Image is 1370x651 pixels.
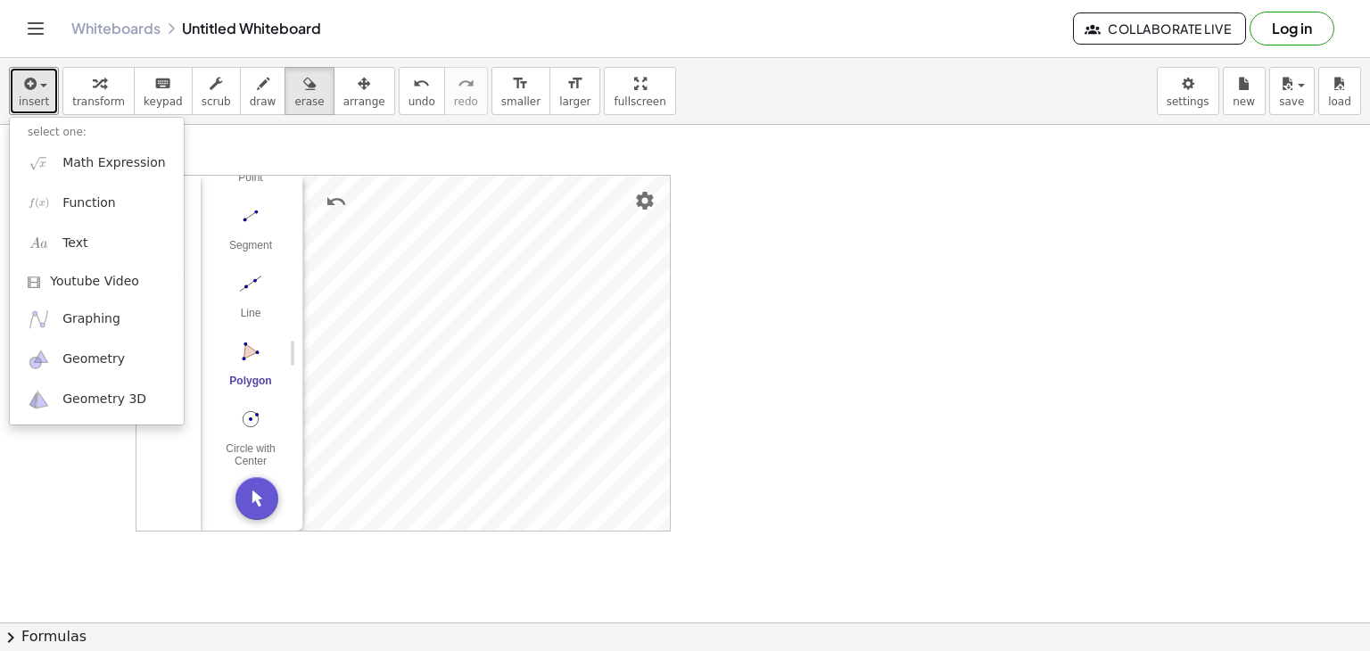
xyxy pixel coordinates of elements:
a: Function [10,183,184,223]
a: Whiteboards [71,20,161,37]
button: format_sizesmaller [491,67,550,115]
span: insert [19,95,49,108]
span: smaller [501,95,541,108]
i: format_size [512,73,529,95]
img: f_x.png [28,192,50,214]
span: scrub [202,95,231,108]
button: Collaborate Live [1073,12,1246,45]
span: Text [62,235,87,252]
img: ggb-geometry.svg [28,349,50,371]
button: keyboardkeypad [134,67,193,115]
button: fullscreen [604,67,675,115]
span: larger [559,95,590,108]
span: Graphing [62,310,120,328]
button: transform [62,67,135,115]
button: arrange [334,67,395,115]
a: Youtube Video [10,264,184,300]
button: settings [1157,67,1219,115]
span: Geometry 3D [62,391,146,408]
i: undo [413,73,430,95]
button: new [1223,67,1266,115]
span: new [1233,95,1255,108]
span: keypad [144,95,183,108]
button: insert [9,67,59,115]
a: Geometry 3D [10,380,184,420]
span: fullscreen [614,95,665,108]
a: Graphing [10,299,184,339]
a: Math Expression [10,143,184,183]
button: draw [240,67,286,115]
button: save [1269,67,1315,115]
button: load [1318,67,1361,115]
span: transform [72,95,125,108]
button: Log in [1250,12,1334,45]
span: redo [454,95,478,108]
button: undoundo [399,67,445,115]
a: Geometry [10,340,184,380]
span: save [1279,95,1304,108]
button: Toggle navigation [21,14,50,43]
img: ggb-graphing.svg [28,308,50,330]
span: Geometry [62,350,125,368]
button: redoredo [444,67,488,115]
button: scrub [192,67,241,115]
button: erase [285,67,334,115]
a: Text [10,223,184,263]
img: sqrt_x.png [28,152,50,174]
span: undo [409,95,435,108]
span: load [1328,95,1351,108]
li: select one: [10,122,184,143]
img: ggb-3d.svg [28,389,50,411]
span: arrange [343,95,385,108]
img: Aa.png [28,232,50,254]
i: format_size [566,73,583,95]
span: Math Expression [62,154,165,172]
button: format_sizelarger [549,67,600,115]
span: Collaborate Live [1088,21,1231,37]
span: draw [250,95,276,108]
i: redo [458,73,475,95]
span: Function [62,194,116,212]
span: Youtube Video [50,273,139,291]
span: settings [1167,95,1209,108]
i: keyboard [154,73,171,95]
span: erase [294,95,324,108]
